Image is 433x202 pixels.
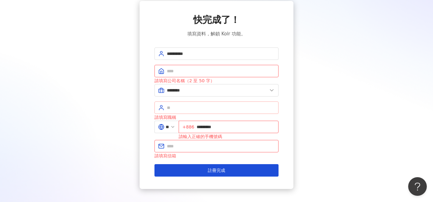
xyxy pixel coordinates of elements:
div: 請填寫公司名稱（2 至 50 字） [154,77,279,84]
span: 快完成了！ [193,13,240,26]
div: 請填寫職稱 [154,114,279,121]
iframe: Help Scout Beacon - Open [408,177,427,196]
button: 註冊完成 [154,164,279,177]
div: 請填寫信箱 [154,152,279,159]
span: +886 [182,123,194,130]
div: 請輸入正確的手機號碼 [179,133,279,140]
span: 註冊完成 [208,168,225,173]
span: 填寫資料，解鎖 Kolr 功能。 [187,30,246,38]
